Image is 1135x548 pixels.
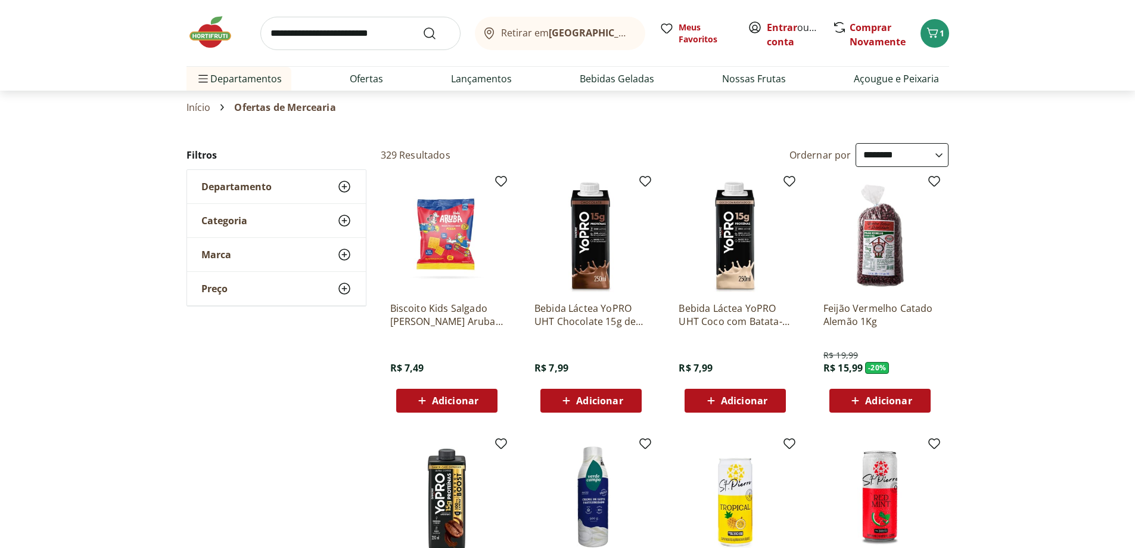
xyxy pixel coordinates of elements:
[679,21,733,45] span: Meus Favoritos
[390,361,424,374] span: R$ 7,49
[187,204,366,237] button: Categoria
[201,215,247,227] span: Categoria
[789,148,851,162] label: Ordernar por
[576,396,623,405] span: Adicionar
[823,179,937,292] img: Feijão Vermelho Catado Alemão 1Kg
[381,148,450,162] h2: 329 Resultados
[660,21,733,45] a: Meus Favoritos
[260,17,461,50] input: search
[679,302,792,328] a: Bebida Láctea YoPRO UHT Coco com Batata-Doce 15g de proteínas 250ml
[679,361,713,374] span: R$ 7,99
[534,302,648,328] a: Bebida Láctea YoPRO UHT Chocolate 15g de proteínas 250ml
[767,21,797,34] a: Entrar
[685,389,786,413] button: Adicionar
[201,249,231,261] span: Marca
[940,27,944,39] span: 1
[396,389,497,413] button: Adicionar
[580,72,654,86] a: Bebidas Geladas
[475,17,645,50] button: Retirar em[GEOGRAPHIC_DATA]/[GEOGRAPHIC_DATA]
[187,272,366,305] button: Preço
[187,170,366,203] button: Departamento
[196,64,210,93] button: Menu
[432,396,478,405] span: Adicionar
[549,26,750,39] b: [GEOGRAPHIC_DATA]/[GEOGRAPHIC_DATA]
[196,64,282,93] span: Departamentos
[350,72,383,86] a: Ofertas
[850,21,906,48] a: Comprar Novamente
[865,396,912,405] span: Adicionar
[186,14,246,50] img: Hortifruti
[921,19,949,48] button: Carrinho
[823,349,858,361] span: R$ 19,99
[501,27,633,38] span: Retirar em
[829,389,931,413] button: Adicionar
[534,361,568,374] span: R$ 7,99
[823,361,863,374] span: R$ 15,99
[187,238,366,271] button: Marca
[767,21,832,48] a: Criar conta
[186,143,366,167] h2: Filtros
[186,102,211,113] a: Início
[823,302,937,328] a: Feijão Vermelho Catado Alemão 1Kg
[390,302,503,328] a: Biscoito Kids Salgado [PERSON_NAME] Aruba 35g
[679,179,792,292] img: Bebida Láctea YoPRO UHT Coco com Batata-Doce 15g de proteínas 250ml
[451,72,512,86] a: Lançamentos
[540,389,642,413] button: Adicionar
[422,26,451,41] button: Submit Search
[722,72,786,86] a: Nossas Frutas
[201,283,228,295] span: Preço
[390,179,503,292] img: Biscoito Kids Salgado Mickey Pizza Aruba 35g
[767,20,820,49] span: ou
[865,362,889,374] span: - 20 %
[854,72,939,86] a: Açougue e Peixaria
[721,396,767,405] span: Adicionar
[534,179,648,292] img: Bebida Láctea YoPRO UHT Chocolate 15g de proteínas 250ml
[201,181,272,193] span: Departamento
[234,102,335,113] span: Ofertas de Mercearia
